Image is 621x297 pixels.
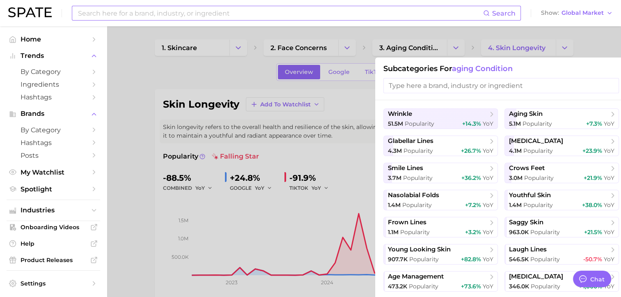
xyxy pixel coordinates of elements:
[509,120,521,127] span: 5.1m
[383,64,619,73] h1: Subcategories for
[383,78,619,93] input: Type here a brand, industry or ingredient
[523,147,553,154] span: Popularity
[7,221,100,233] a: Onboarding Videos
[388,174,401,182] span: 3.7m
[8,7,52,17] img: SPATE
[400,228,430,236] span: Popularity
[21,93,86,101] span: Hashtags
[582,147,602,154] span: +23.9%
[483,283,493,290] span: YoY
[524,174,554,182] span: Popularity
[7,204,100,216] button: Industries
[509,246,547,253] span: laugh lines
[483,174,493,182] span: YoY
[586,120,602,127] span: +7.3%
[388,228,399,236] span: 1.1m
[402,201,432,209] span: Popularity
[483,120,493,127] span: YoY
[461,147,481,154] span: +26.7%
[383,190,498,210] button: nasolabial folds1.4m Popularity+7.2% YoY
[509,273,563,281] span: [MEDICAL_DATA]
[523,201,553,209] span: Popularity
[483,256,493,263] span: YoY
[388,191,439,199] span: nasolabial folds
[509,201,522,209] span: 1.4m
[531,283,560,290] span: Popularity
[504,217,619,237] button: saggy skin963.0k Popularity+21.5% YoY
[388,164,423,172] span: smile lines
[21,168,86,176] span: My Watchlist
[461,174,481,182] span: +36.2%
[580,283,602,290] span: >1,000%
[584,228,602,236] span: +21.5%
[461,283,481,290] span: +73.6%
[7,108,100,120] button: Brands
[383,271,498,292] button: age management473.2k Popularity+73.6% YoY
[509,283,529,290] span: 346.0k
[483,201,493,209] span: YoY
[604,228,614,236] span: YoY
[504,271,619,292] button: [MEDICAL_DATA]346.0k Popularity>1,000% YoY
[541,11,559,15] span: Show
[388,283,407,290] span: 473.2k
[561,11,604,15] span: Global Market
[7,183,100,196] a: Spotlight
[388,273,444,281] span: age management
[388,219,426,226] span: frown lines
[483,228,493,236] span: YoY
[483,147,493,154] span: YoY
[530,228,560,236] span: Popularity
[462,120,481,127] span: +14.3%
[7,136,100,149] a: Hashtags
[582,201,602,209] span: +38.0%
[509,110,543,118] span: aging skin
[21,35,86,43] span: Home
[7,237,100,250] a: Help
[383,163,498,183] button: smile lines3.7m Popularity+36.2% YoY
[504,190,619,210] button: youthful skin1.4m Popularity+38.0% YoY
[509,147,522,154] span: 4.1m
[509,164,545,172] span: crows feet
[504,163,619,183] button: crows feet3.0m Popularity+21.9% YoY
[7,33,100,46] a: Home
[21,126,86,134] span: by Category
[509,191,551,199] span: youthful skin
[388,120,403,127] span: 51.5m
[388,147,402,154] span: 4.3m
[584,174,602,182] span: +21.9%
[7,91,100,104] a: Hashtags
[509,228,529,236] span: 963.0k
[409,256,439,263] span: Popularity
[465,201,481,209] span: +7.2%
[21,68,86,76] span: by Category
[7,166,100,179] a: My Watchlist
[509,174,522,182] span: 3.0m
[409,283,438,290] span: Popularity
[7,254,100,266] a: Product Releases
[461,256,481,263] span: +82.8%
[388,256,408,263] span: 907.7k
[383,136,498,156] button: glabellar lines4.3m Popularity+26.7% YoY
[21,185,86,193] span: Spotlight
[21,139,86,147] span: Hashtags
[21,52,86,60] span: Trends
[583,256,602,263] span: -50.7%
[77,6,483,20] input: Search here for a brand, industry, or ingredient
[604,147,614,154] span: YoY
[504,108,619,129] button: aging skin5.1m Popularity+7.3% YoY
[7,65,100,78] a: by Category
[604,201,614,209] span: YoY
[383,108,498,129] button: wrinkle51.5m Popularity+14.3% YoY
[492,9,516,17] span: Search
[7,124,100,136] a: by Category
[388,110,412,118] span: wrinkle
[21,207,86,214] span: Industries
[452,64,513,73] span: aging condition
[509,256,529,263] span: 546.5k
[388,137,433,145] span: glabellar lines
[7,277,100,290] a: Settings
[465,228,481,236] span: +3.2%
[539,8,615,18] button: ShowGlobal Market
[21,256,86,264] span: Product Releases
[405,120,434,127] span: Popularity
